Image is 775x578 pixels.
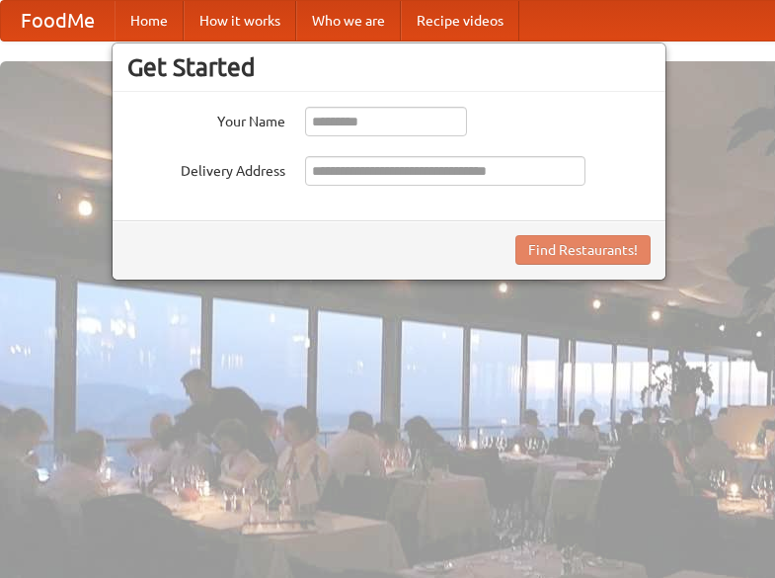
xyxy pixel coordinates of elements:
[115,1,184,41] a: Home
[127,52,651,82] h3: Get Started
[127,107,285,131] label: Your Name
[401,1,519,41] a: Recipe videos
[515,235,651,265] button: Find Restaurants!
[296,1,401,41] a: Who we are
[127,156,285,181] label: Delivery Address
[184,1,296,41] a: How it works
[1,1,115,41] a: FoodMe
